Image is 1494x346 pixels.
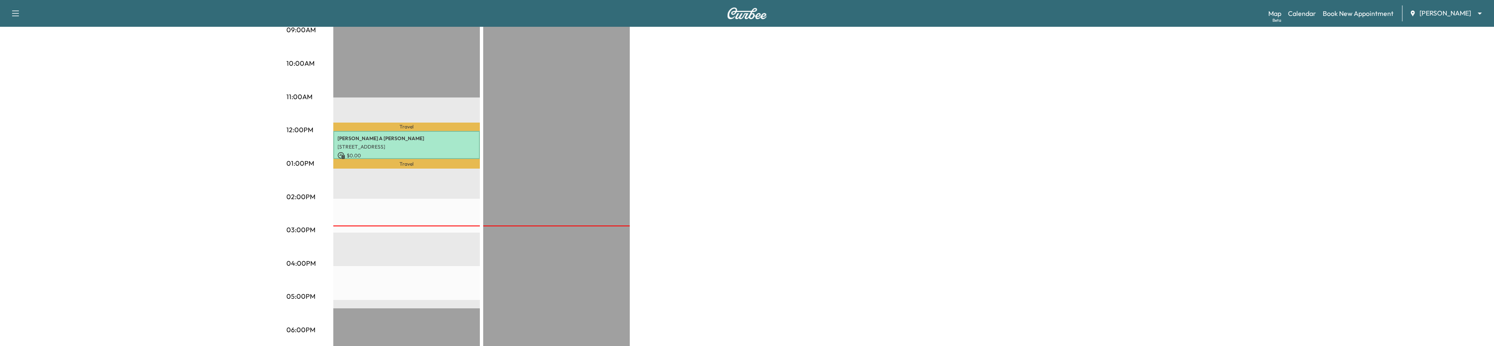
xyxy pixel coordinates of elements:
p: 03:00PM [286,225,315,235]
span: [PERSON_NAME] [1419,8,1471,18]
p: 11:00AM [286,92,312,102]
p: Travel [333,159,480,169]
p: 05:00PM [286,291,315,301]
p: 06:00PM [286,325,315,335]
p: 02:00PM [286,192,315,202]
a: MapBeta [1268,8,1281,18]
p: [PERSON_NAME] A [PERSON_NAME] [337,135,476,142]
div: Beta [1272,17,1281,23]
p: 09:00AM [286,25,316,35]
p: [STREET_ADDRESS] [337,144,476,150]
p: 01:00PM [286,158,314,168]
img: Curbee Logo [727,8,767,19]
p: 12:00PM [286,125,313,135]
p: $ 0.00 [337,152,476,159]
p: 10:00AM [286,58,314,68]
p: Travel [333,123,480,131]
p: 04:00PM [286,258,316,268]
a: Book New Appointment [1323,8,1394,18]
a: Calendar [1288,8,1316,18]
